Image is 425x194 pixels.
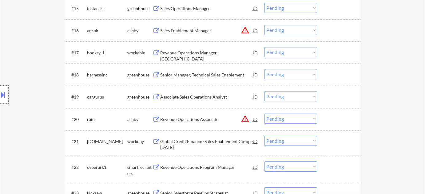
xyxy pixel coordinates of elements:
[241,114,249,123] button: warning_amber
[87,28,127,34] div: anrok
[71,28,82,34] div: #16
[252,25,259,36] div: JD
[160,72,253,78] div: Senior Manager, Technical Sales Enablement
[252,69,259,80] div: JD
[160,6,253,12] div: Sales Operations Manager
[160,28,253,34] div: Sales Enablement Manager
[252,91,259,102] div: JD
[71,164,82,170] div: #22
[241,26,249,34] button: warning_amber
[87,6,127,12] div: instacart
[127,138,153,145] div: workday
[252,3,259,14] div: JD
[127,6,153,12] div: greenhouse
[71,6,82,12] div: #15
[252,114,259,125] div: JD
[127,94,153,100] div: greenhouse
[160,138,253,150] div: Global Credit Finance -Sales Enablement Co-op - [DATE]
[160,94,253,100] div: Associate Sales Operations Analyst
[87,164,127,170] div: cyberark1
[127,164,153,176] div: smartrecruiters
[127,28,153,34] div: ashby
[160,116,253,122] div: Revenue Operations Associate
[127,72,153,78] div: greenhouse
[160,50,253,62] div: Revenue Operations Manager, [GEOGRAPHIC_DATA]
[127,116,153,122] div: ashby
[160,164,253,170] div: Revenue Operations Program Manager
[252,136,259,147] div: JD
[127,50,153,56] div: workable
[252,161,259,173] div: JD
[252,47,259,58] div: JD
